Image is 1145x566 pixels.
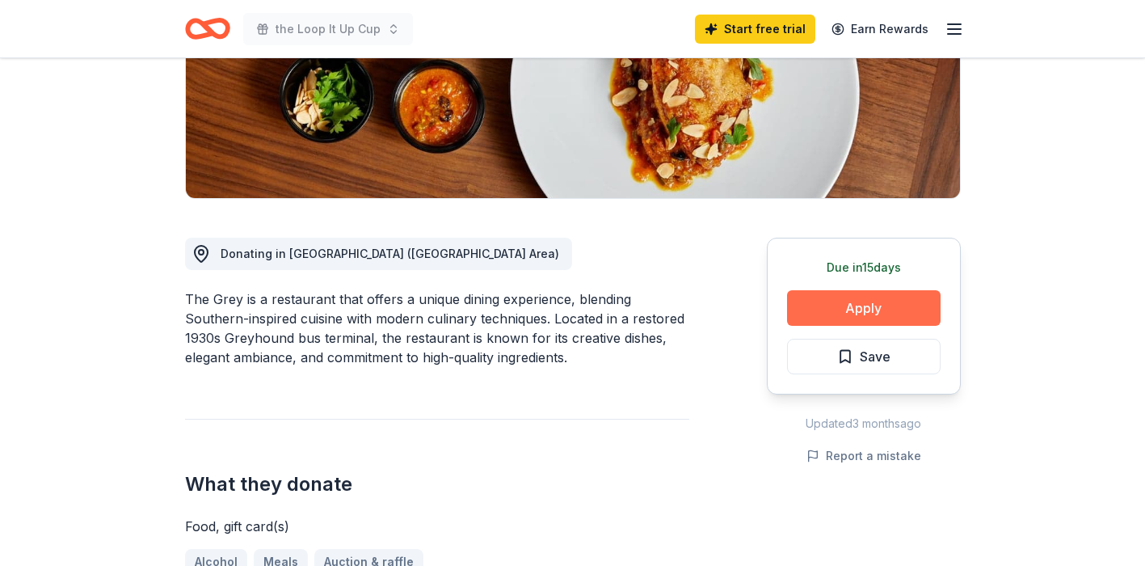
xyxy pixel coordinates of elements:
[185,517,689,536] div: Food, gift card(s)
[185,10,230,48] a: Home
[276,19,381,39] span: the Loop It Up Cup
[243,13,413,45] button: the Loop It Up Cup
[806,446,921,466] button: Report a mistake
[787,258,941,277] div: Due in 15 days
[860,346,890,367] span: Save
[185,289,689,367] div: The Grey is a restaurant that offers a unique dining experience, blending Southern-inspired cuisi...
[221,247,559,260] span: Donating in [GEOGRAPHIC_DATA] ([GEOGRAPHIC_DATA] Area)
[787,339,941,374] button: Save
[822,15,938,44] a: Earn Rewards
[767,414,961,433] div: Updated 3 months ago
[787,290,941,326] button: Apply
[695,15,815,44] a: Start free trial
[185,471,689,497] h2: What they donate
